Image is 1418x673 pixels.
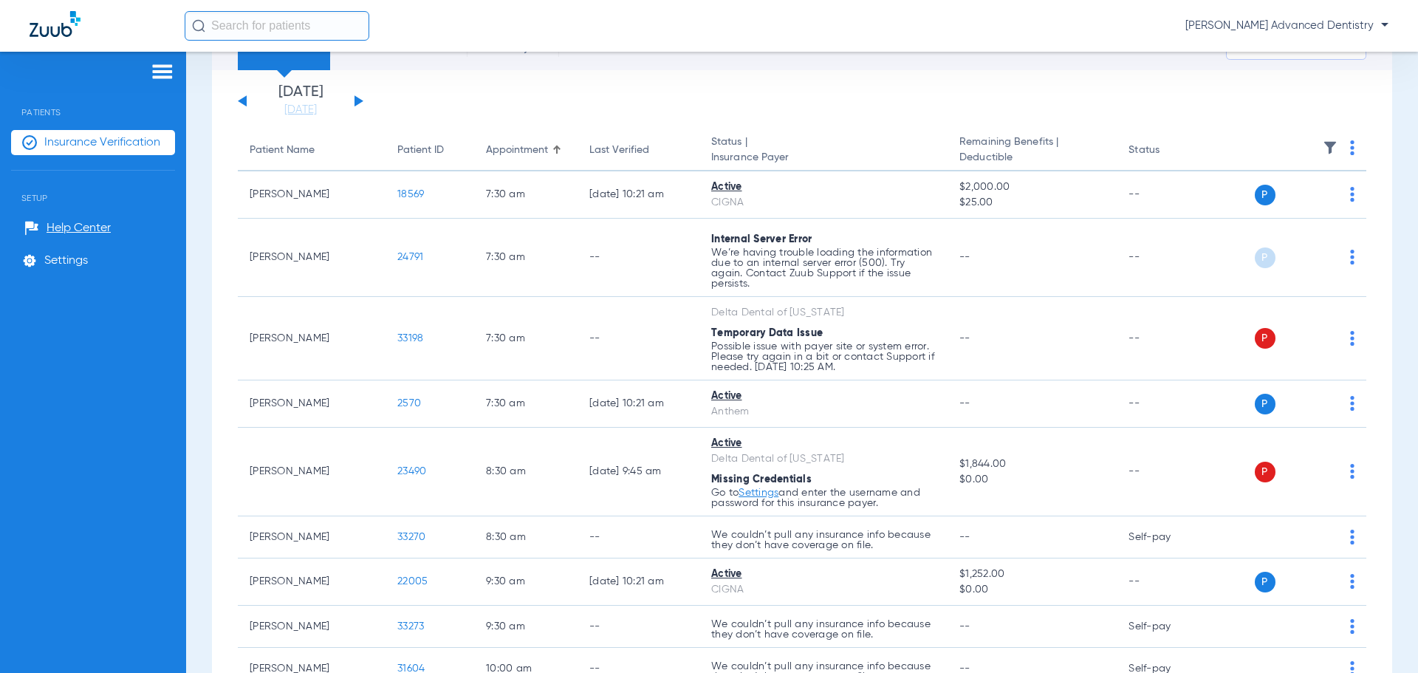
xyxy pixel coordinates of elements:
[1323,140,1337,155] img: filter.svg
[1350,396,1354,411] img: group-dot-blue.svg
[1350,187,1354,202] img: group-dot-blue.svg
[1350,530,1354,544] img: group-dot-blue.svg
[30,11,81,37] img: Zuub Logo
[238,516,386,558] td: [PERSON_NAME]
[711,305,936,321] div: Delta Dental of [US_STATE]
[474,558,578,606] td: 9:30 AM
[1117,130,1216,171] th: Status
[959,252,970,262] span: --
[959,195,1105,211] span: $25.00
[578,606,699,648] td: --
[486,143,548,158] div: Appointment
[397,466,426,476] span: 23490
[959,472,1105,488] span: $0.00
[397,252,423,262] span: 24791
[739,488,778,498] a: Settings
[238,219,386,297] td: [PERSON_NAME]
[1255,247,1275,268] span: P
[959,333,970,344] span: --
[151,63,174,81] img: hamburger-icon
[711,389,936,404] div: Active
[1117,380,1216,428] td: --
[474,219,578,297] td: 7:30 AM
[192,19,205,33] img: Search Icon
[711,328,823,338] span: Temporary Data Issue
[1117,219,1216,297] td: --
[959,398,970,409] span: --
[44,135,160,150] span: Insurance Verification
[1344,602,1418,673] iframe: Chat Widget
[397,189,424,199] span: 18569
[578,516,699,558] td: --
[474,380,578,428] td: 7:30 AM
[711,195,936,211] div: CIGNA
[474,297,578,380] td: 7:30 AM
[474,428,578,516] td: 8:30 AM
[397,621,424,632] span: 33273
[711,180,936,195] div: Active
[1185,18,1388,33] span: [PERSON_NAME] Advanced Dentistry
[589,143,688,158] div: Last Verified
[589,143,649,158] div: Last Verified
[185,11,369,41] input: Search for patients
[711,530,936,550] p: We couldn’t pull any insurance info because they don’t have coverage on file.
[238,558,386,606] td: [PERSON_NAME]
[948,130,1117,171] th: Remaining Benefits |
[238,171,386,219] td: [PERSON_NAME]
[578,558,699,606] td: [DATE] 10:21 AM
[711,474,812,485] span: Missing Credentials
[699,130,948,171] th: Status |
[256,103,345,117] a: [DATE]
[578,380,699,428] td: [DATE] 10:21 AM
[1350,331,1354,346] img: group-dot-blue.svg
[238,297,386,380] td: [PERSON_NAME]
[397,532,425,542] span: 33270
[1117,606,1216,648] td: Self-pay
[250,143,315,158] div: Patient Name
[1255,462,1275,482] span: P
[1255,328,1275,349] span: P
[250,143,374,158] div: Patient Name
[711,247,936,289] p: We’re having trouble loading the information due to an internal server error (500). Try again. Co...
[578,428,699,516] td: [DATE] 9:45 AM
[11,85,175,117] span: Patients
[711,567,936,582] div: Active
[1255,185,1275,205] span: P
[959,532,970,542] span: --
[711,488,936,508] p: Go to and enter the username and password for this insurance payer.
[486,143,566,158] div: Appointment
[397,576,428,587] span: 22005
[959,180,1105,195] span: $2,000.00
[1350,464,1354,479] img: group-dot-blue.svg
[959,621,970,632] span: --
[711,619,936,640] p: We couldn’t pull any insurance info because they don’t have coverage on file.
[1255,572,1275,592] span: P
[44,253,88,268] span: Settings
[24,221,111,236] a: Help Center
[11,171,175,203] span: Setup
[1117,428,1216,516] td: --
[47,221,111,236] span: Help Center
[474,171,578,219] td: 7:30 AM
[238,606,386,648] td: [PERSON_NAME]
[1350,250,1354,264] img: group-dot-blue.svg
[711,582,936,598] div: CIGNA
[397,143,444,158] div: Patient ID
[711,234,812,245] span: Internal Server Error
[711,150,936,165] span: Insurance Payer
[959,150,1105,165] span: Deductible
[256,85,345,117] li: [DATE]
[1117,171,1216,219] td: --
[711,436,936,451] div: Active
[474,606,578,648] td: 9:30 AM
[1350,574,1354,589] img: group-dot-blue.svg
[959,582,1105,598] span: $0.00
[1117,297,1216,380] td: --
[578,171,699,219] td: [DATE] 10:21 AM
[1350,140,1354,155] img: group-dot-blue.svg
[578,219,699,297] td: --
[397,143,462,158] div: Patient ID
[959,567,1105,582] span: $1,252.00
[1255,394,1275,414] span: P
